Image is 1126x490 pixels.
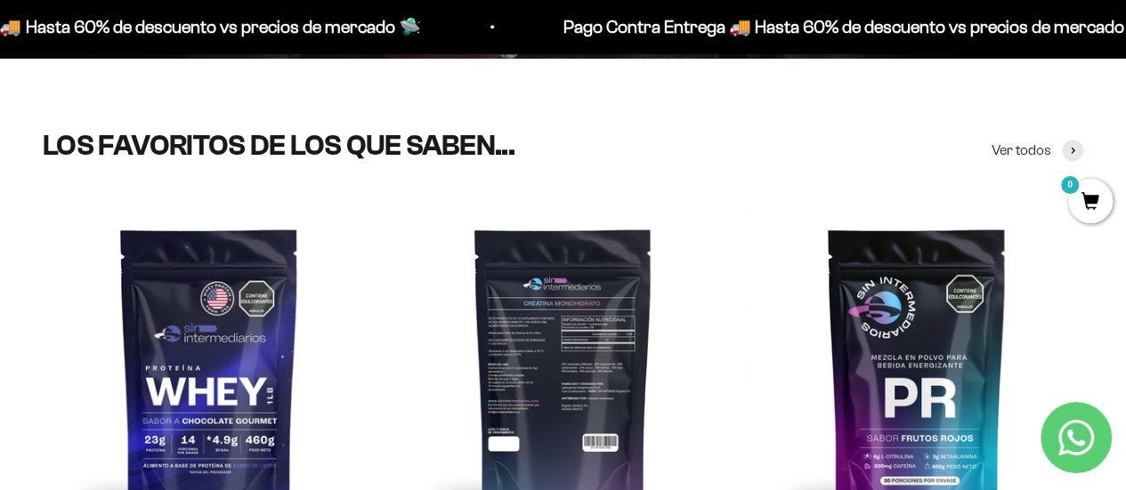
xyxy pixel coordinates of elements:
split-lines: LOS FAVORITOS DE LOS QUE SABEN... [43,130,514,161]
span: Ver todos [992,139,1051,162]
mark: 0 [1059,174,1081,196]
a: 0 [1068,193,1113,213]
a: Ver todos [992,139,1083,162]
